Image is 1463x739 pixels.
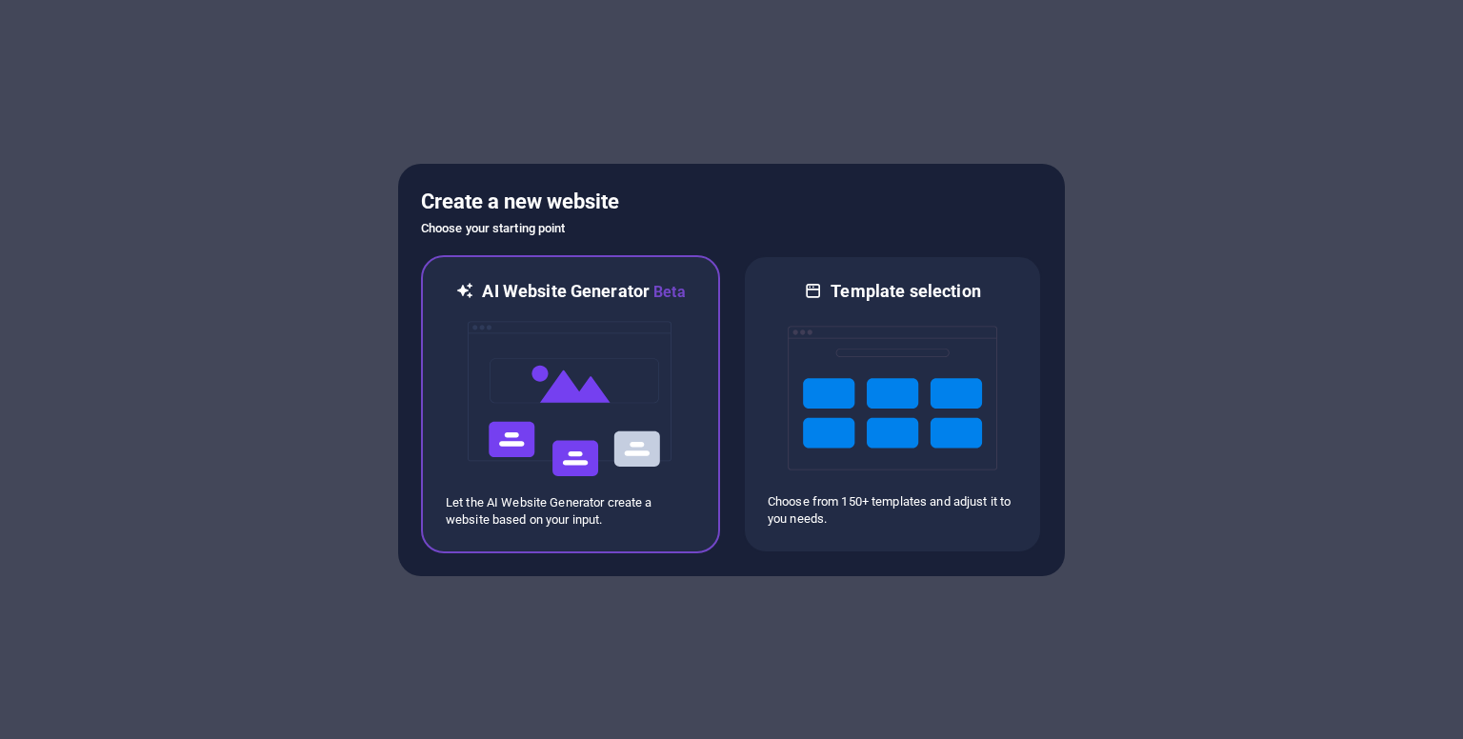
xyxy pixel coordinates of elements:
[768,493,1017,528] p: Choose from 150+ templates and adjust it to you needs.
[466,304,675,494] img: ai
[482,280,685,304] h6: AI Website Generator
[743,255,1042,553] div: Template selectionChoose from 150+ templates and adjust it to you needs.
[446,494,695,529] p: Let the AI Website Generator create a website based on your input.
[650,283,686,301] span: Beta
[421,217,1042,240] h6: Choose your starting point
[421,187,1042,217] h5: Create a new website
[421,255,720,553] div: AI Website GeneratorBetaaiLet the AI Website Generator create a website based on your input.
[831,280,980,303] h6: Template selection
